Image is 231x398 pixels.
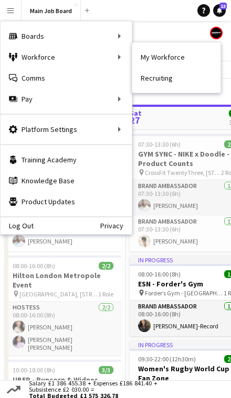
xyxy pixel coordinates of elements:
[4,271,122,290] h3: Hilton London Metropole Event
[219,3,227,9] span: 13
[138,140,181,148] span: 07:30-13:30 (6h)
[99,262,113,270] span: 2/2
[1,191,132,212] a: Product Updates
[145,289,224,297] span: Forder’s Gym - [GEOGRAPHIC_DATA] 9DB
[1,89,132,109] div: Pay
[1,170,132,191] a: Knowledge Base
[1,47,132,68] div: Workforce
[132,47,220,68] a: My Workforce
[4,375,122,384] h3: UBER - Runcorn & Widnes
[22,1,81,21] button: Main Job Board
[130,108,142,118] span: Sat
[1,149,132,170] a: Training Academy
[13,366,55,374] span: 10:00-18:00 (8h)
[13,262,55,270] span: 08:00-16:00 (8h)
[4,256,122,356] app-job-card: 08:00-16:00 (8h)2/2Hilton London Metropole Event [GEOGRAPHIC_DATA], [STREET_ADDRESS]1 RoleHostess...
[138,270,181,278] span: 08:00-16:00 (8h)
[4,302,122,356] app-card-role: Hostess2/208:00-16:00 (8h)[PERSON_NAME][PERSON_NAME] [PERSON_NAME]
[1,68,132,89] a: Comms
[145,169,221,176] span: CrossFit TwentyThree, [STREET_ADDRESS]
[138,355,196,363] span: 09:30-22:00 (12h30m)
[1,119,132,140] div: Platform Settings
[19,290,98,298] span: [GEOGRAPHIC_DATA], [STREET_ADDRESS]
[1,26,132,47] div: Boards
[210,27,223,39] app-user-avatar: experience staff
[128,114,142,126] span: 27
[99,366,113,374] span: 3/3
[213,4,226,17] a: 13
[98,290,113,298] span: 1 Role
[1,222,34,230] a: Log Out
[132,68,220,89] a: Recruiting
[100,222,132,230] a: Privacy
